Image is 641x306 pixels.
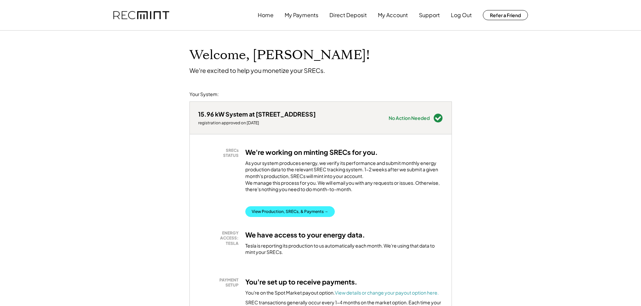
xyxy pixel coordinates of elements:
button: My Payments [285,8,318,22]
button: Log Out [451,8,472,22]
div: No Action Needed [389,116,430,120]
h3: We're working on minting SRECs for you. [245,148,378,157]
button: Direct Deposit [329,8,367,22]
div: registration approved on [DATE] [198,120,316,126]
a: View details or change your payout option here. [335,290,439,296]
button: My Account [378,8,408,22]
h3: You're set up to receive payments. [245,277,357,286]
div: SRECs STATUS [202,148,239,158]
div: ENERGY ACCESS: TESLA [202,230,239,246]
img: recmint-logotype%403x.png [113,11,169,19]
div: 15.96 kW System at [STREET_ADDRESS] [198,110,316,118]
div: We're excited to help you monetize your SRECs. [189,67,325,74]
button: Support [419,8,440,22]
div: Your System: [189,91,219,98]
button: Refer a Friend [483,10,528,20]
h3: We have access to your energy data. [245,230,365,239]
div: Tesla is reporting its production to us automatically each month. We're using that data to mint y... [245,243,443,256]
button: Home [258,8,274,22]
h1: Welcome, [PERSON_NAME]! [189,47,370,63]
button: View Production, SRECs, & Payments → [245,206,335,217]
div: PAYMENT SETUP [202,277,239,288]
div: As your system produces energy, we verify its performance and submit monthly energy production da... [245,160,443,196]
div: You're on the Spot Market payout option. [245,290,439,296]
